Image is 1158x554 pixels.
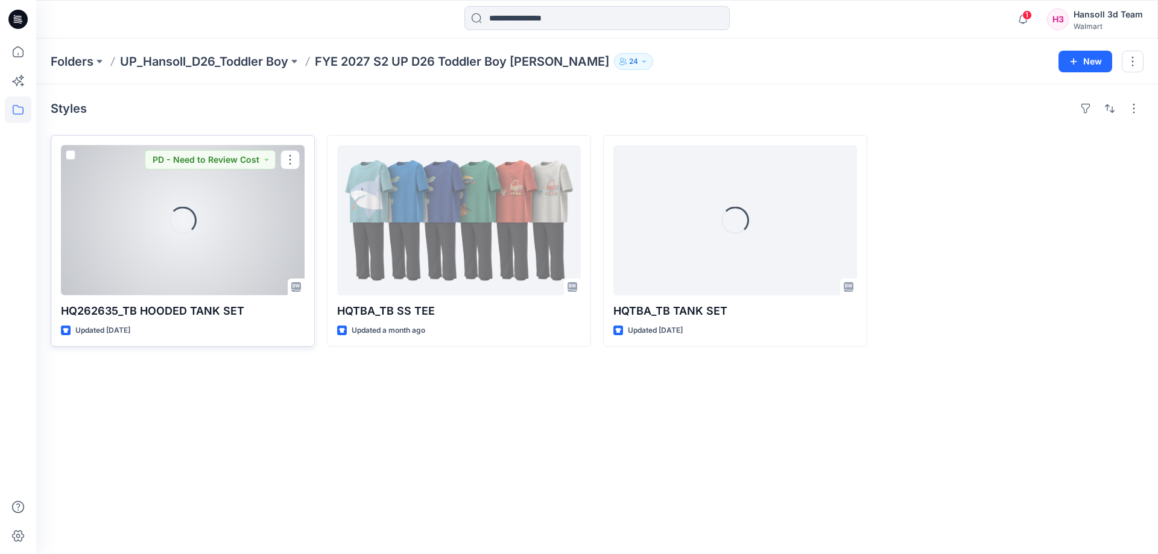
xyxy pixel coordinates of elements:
[51,101,87,116] h4: Styles
[352,324,425,337] p: Updated a month ago
[629,55,638,68] p: 24
[613,303,857,319] p: HQTBA_TB TANK SET
[628,324,683,337] p: Updated [DATE]
[614,53,653,70] button: 24
[337,145,581,295] a: HQTBA_TB SS TEE
[1047,8,1069,30] div: H3
[61,303,305,319] p: HQ262635_TB HOODED TANK SET
[51,53,93,70] a: Folders
[120,53,288,70] a: UP_Hansoll_D26_Toddler Boy
[1058,51,1112,72] button: New
[1022,10,1032,20] span: 1
[315,53,609,70] p: FYE 2027 S2 UP D26 Toddler Boy [PERSON_NAME]
[1074,22,1143,31] div: Walmart
[337,303,581,319] p: HQTBA_TB SS TEE
[1074,7,1143,22] div: Hansoll 3d Team
[75,324,130,337] p: Updated [DATE]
